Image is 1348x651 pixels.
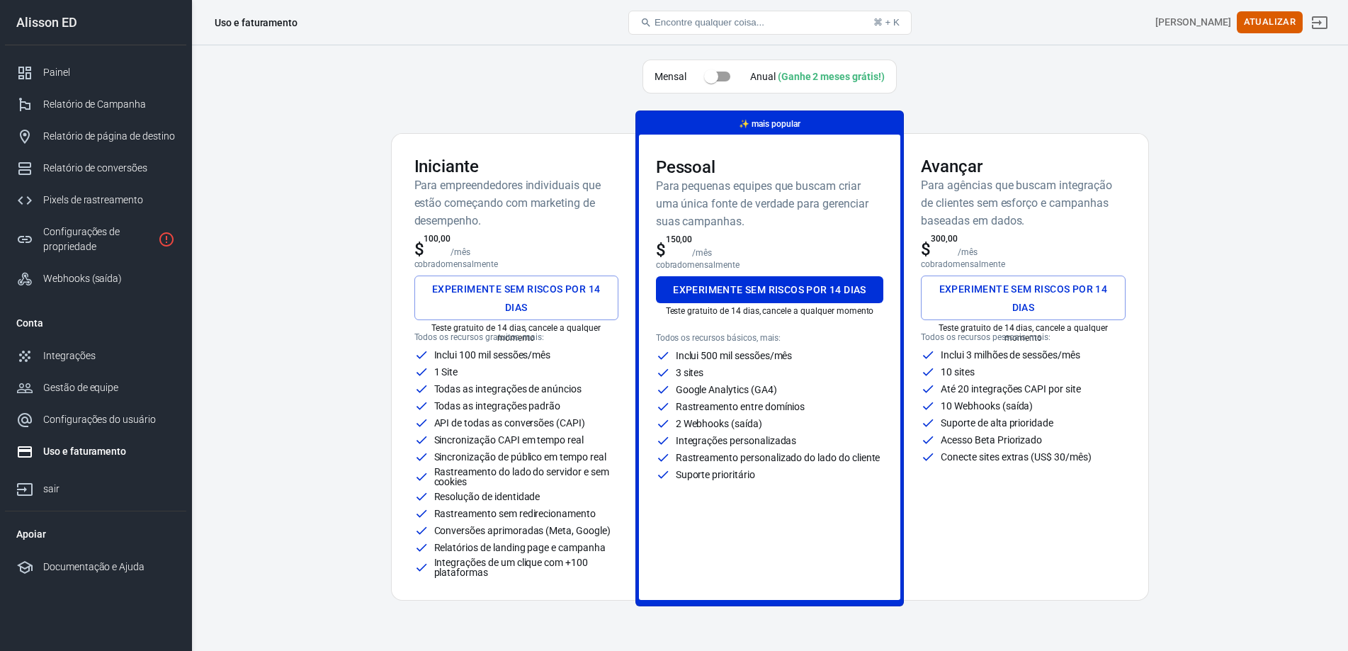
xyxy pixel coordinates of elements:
[656,179,868,228] font: Para pequenas equipes que buscam criar uma única fonte de verdade para gerenciar suas campanhas.
[941,417,1053,429] font: Suporte de alta prioridade
[1155,15,1230,30] div: ID da conta: LGOqBK3k
[655,17,764,28] font: Encontre qualquer coisa...
[676,367,704,378] font: 3 sites
[5,468,186,505] a: sair
[656,240,666,260] font: $
[434,366,458,378] font: 1 Site
[215,17,298,28] font: Uso e faturamento
[656,157,716,177] font: Pessoal
[434,383,582,395] font: Todas as integrações de anúncios
[666,234,693,244] font: 150,00
[941,383,1080,395] font: Até 20 integrações CAPI por site
[434,491,540,502] font: Resolução de identidade
[656,333,781,343] font: Todos os recursos básicos, mais:
[432,283,601,313] font: Experimente sem riscos por 14 dias
[434,508,596,519] font: Rastreamento sem redirecionamento
[921,239,931,259] font: $
[434,349,551,361] font: Inclui 100 mil sessões/mês
[931,234,958,244] font: 300,00
[873,17,900,28] font: ⌘ + K
[451,247,470,257] font: /mês
[1303,6,1337,40] a: sair
[5,89,186,120] a: Relatório de Campanha
[656,276,884,303] button: Experimente sem riscos por 14 dias
[676,452,880,463] font: Rastreamento personalizado do lado do cliente
[43,382,118,393] font: Gestão de equipe
[921,157,982,176] font: Avançar
[43,446,126,457] font: Uso e faturamento
[5,372,186,404] a: Gestão de equipe
[215,16,298,30] div: Uso e faturamento
[414,276,618,320] button: Experimente sem riscos por 14 dias
[43,194,143,205] font: Pixels de rastreamento
[1300,582,1334,616] iframe: Chat ao vivo do Intercom
[414,259,446,269] font: cobrado
[676,418,762,429] font: 2 Webhooks (saída)
[424,234,451,244] font: 100,00
[43,561,145,572] font: Documentação e Ajuda
[676,384,777,395] font: Google Analytics (GA4)
[5,340,186,372] a: Integrações
[434,434,584,446] font: Sincronização CAPI em tempo real
[434,400,561,412] font: Todas as integrações padrão
[1244,16,1296,27] font: Atualizar
[941,400,1033,412] font: 10 Webhooks (saída)
[414,179,601,227] font: Para empreendedores individuais que estão começando com marketing de desempenho.
[739,119,749,129] font: ✨
[434,525,611,536] font: Conversões aprimoradas (Meta, Google)
[43,130,175,142] font: Relatório de página de destino
[43,483,60,494] font: sair
[939,283,1108,313] font: Experimente sem riscos por 14 dias
[43,414,156,425] font: Configurações do usuário
[431,323,600,343] font: Teste gratuito de 14 dias, cancele a qualquer momento
[5,404,186,436] a: Configurações do usuário
[5,120,186,152] a: Relatório de página de destino
[941,451,1091,463] font: Conecte sites extras (US$ 30/mês)
[158,231,175,248] svg: A propriedade ainda não está instalada
[958,247,978,257] font: /mês
[941,434,1042,446] font: Acesso Beta Priorizado
[16,15,77,30] font: Alisson ED
[655,71,686,82] font: Mensal
[434,542,606,553] font: Relatórios de landing page e campanha
[5,184,186,216] a: Pixels de rastreamento
[676,469,755,480] font: Suporte prioritário
[739,119,749,129] span: magia
[16,528,46,540] font: Apoiar
[921,276,1125,320] button: Experimente sem riscos por 14 dias
[666,306,874,316] font: Teste gratuito de 14 dias, cancele a qualquer momento
[43,273,122,284] font: Webhooks (saída)
[5,263,186,295] a: Webhooks (saída)
[434,466,609,487] font: Rastreamento do lado do servidor e sem cookies
[16,317,43,329] font: Conta
[5,152,186,184] a: Relatório de conversões
[446,259,498,269] font: mensalmente
[752,119,800,129] font: mais popular
[43,67,70,78] font: Painel
[434,557,588,578] font: Integrações de um clique com +100 plataformas
[414,157,479,176] font: Iniciante
[5,57,186,89] a: Painel
[939,323,1107,343] font: Teste gratuito de 14 dias, cancele a qualquer momento
[921,332,1050,342] font: Todos os recursos pessoais, mais:
[414,239,424,259] font: $
[434,451,606,463] font: Sincronização de público em tempo real
[43,226,120,252] font: Configurações de propriedade
[5,216,186,263] a: Configurações de propriedade
[687,260,740,270] font: mensalmente
[676,435,797,446] font: Integrações personalizadas
[941,349,1080,361] font: Inclui 3 milhões de sessões/mês
[676,350,793,361] font: Inclui 500 mil sessões/mês
[414,332,545,342] font: Todos os recursos gratuitos, mais:
[692,248,712,258] font: /mês
[941,366,975,378] font: 10 sites
[656,260,688,270] font: cobrado
[628,11,912,35] button: Encontre qualquer coisa...⌘ + K
[921,179,1111,227] font: Para agências que buscam integração de clientes sem esforço e campanhas baseadas em dados.
[43,162,147,174] font: Relatório de conversões
[43,98,146,110] font: Relatório de Campanha
[43,350,95,361] font: Integrações
[676,401,805,412] font: Rastreamento entre domínios
[1155,16,1230,28] font: [PERSON_NAME]
[921,259,953,269] font: cobrado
